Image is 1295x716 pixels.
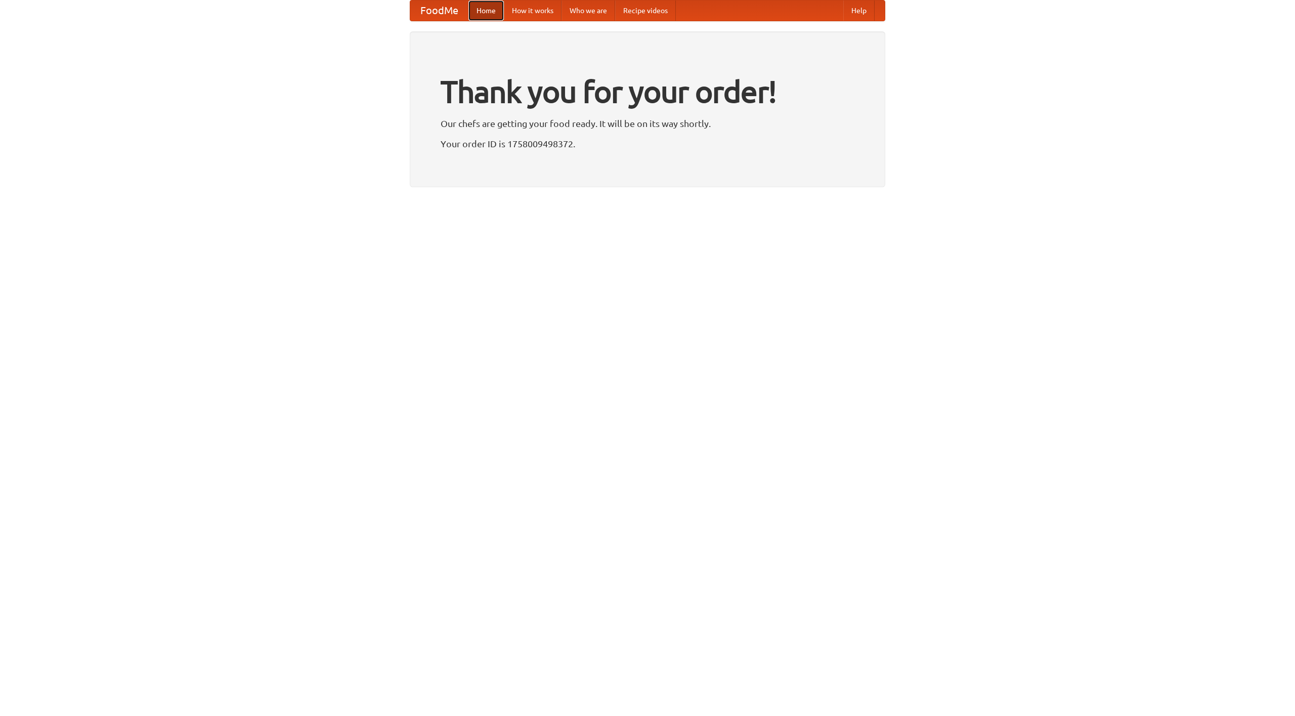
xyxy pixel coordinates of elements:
[468,1,504,21] a: Home
[441,67,854,116] h1: Thank you for your order!
[843,1,875,21] a: Help
[410,1,468,21] a: FoodMe
[441,136,854,151] p: Your order ID is 1758009498372.
[615,1,676,21] a: Recipe videos
[504,1,562,21] a: How it works
[562,1,615,21] a: Who we are
[441,116,854,131] p: Our chefs are getting your food ready. It will be on its way shortly.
